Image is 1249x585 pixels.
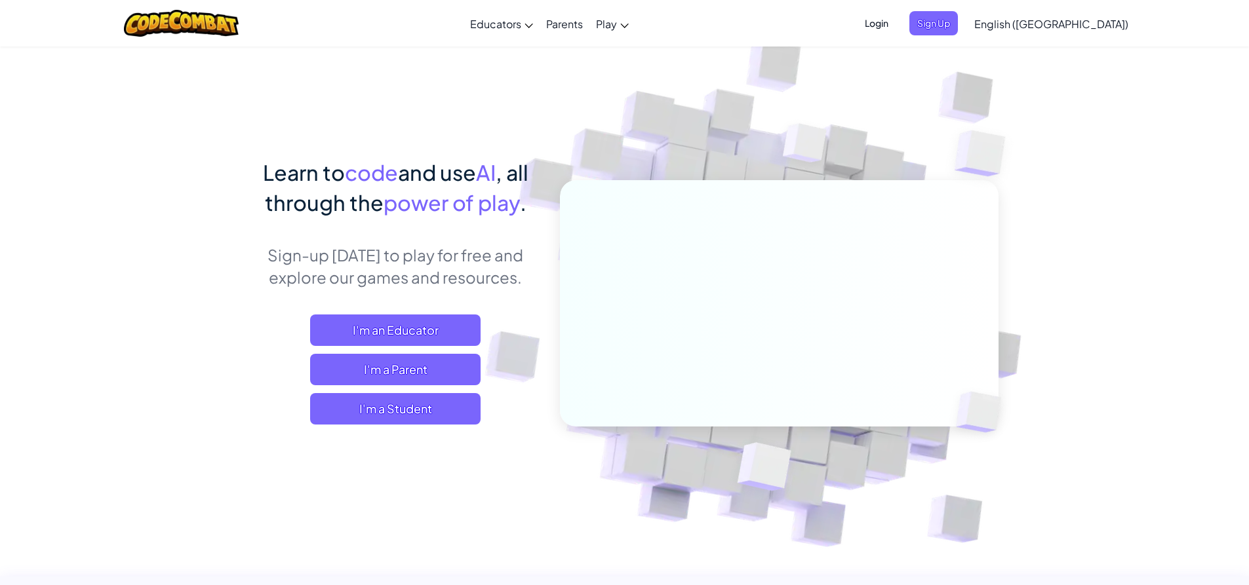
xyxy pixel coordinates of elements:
a: I'm a Parent [310,354,481,385]
span: Learn to [263,159,345,185]
a: Parents [540,6,589,41]
p: Sign-up [DATE] to play for free and explore our games and resources. [251,244,540,288]
a: English ([GEOGRAPHIC_DATA]) [968,6,1135,41]
img: Overlap cubes [758,98,852,195]
span: Play [596,17,617,31]
span: . [520,189,526,216]
button: Login [857,11,896,35]
span: AI [476,159,496,185]
span: power of play [384,189,520,216]
img: Overlap cubes [928,98,1042,209]
span: code [345,159,398,185]
img: Overlap cubes [705,415,822,523]
span: Educators [470,17,521,31]
span: and use [398,159,476,185]
a: Educators [464,6,540,41]
button: Sign Up [909,11,958,35]
a: Play [589,6,635,41]
img: Overlap cubes [934,364,1032,460]
button: I'm a Student [310,393,481,425]
a: I'm an Educator [310,314,481,346]
img: CodeCombat logo [124,10,239,37]
span: English ([GEOGRAPHIC_DATA]) [974,17,1128,31]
